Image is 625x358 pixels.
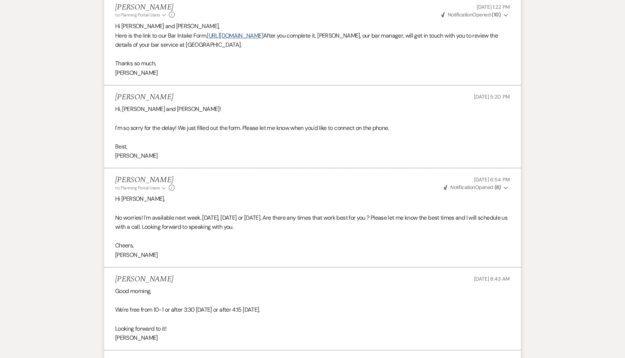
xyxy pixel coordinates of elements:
p: [PERSON_NAME] [115,151,510,161]
p: [PERSON_NAME] [115,250,510,260]
p: Best, [115,142,510,151]
p: I'm so sorry for the delay! We just filled out the form. Please let me know when you'd like to co... [115,123,510,133]
button: to: Planning Portal Users [115,185,167,191]
p: Hi, [PERSON_NAME] and [PERSON_NAME]! [115,104,510,114]
a: [URL][DOMAIN_NAME] [207,32,263,39]
span: Notification [448,11,472,18]
button: NotificationOpened (8) [443,184,510,191]
p: No worries! I'm available next week. [DATE], [DATE] or [DATE]. Are there any times that work best... [115,213,510,232]
span: [DATE] 8:43 AM [474,276,510,282]
span: to: Planning Portal Users [115,12,160,18]
p: Here is the link to our Bar Intake Form. After you complete it, [PERSON_NAME], our bar manager, w... [115,31,510,50]
p: [PERSON_NAME] [115,68,510,78]
span: Opened [444,184,501,190]
p: Cheers, [115,241,510,250]
p: Thanks so much, [115,59,510,68]
button: to: Planning Portal Users [115,12,167,18]
span: [DATE] 5:20 PM [474,93,510,100]
span: Opened [441,11,501,18]
span: [DATE] 6:54 PM [474,176,510,183]
h5: [PERSON_NAME] [115,176,175,185]
p: [PERSON_NAME] [115,333,510,343]
p: Hi [PERSON_NAME], [115,194,510,204]
p: We're free from 10-1 or after 3:30 [DATE] or after 4:15 [DATE]. [115,305,510,315]
span: Notification [450,184,475,190]
h5: [PERSON_NAME] [115,3,175,12]
strong: ( 8 ) [495,184,501,190]
p: Good morning, [115,286,510,296]
span: [DATE] 1:22 PM [477,4,510,10]
p: Hi [PERSON_NAME] and [PERSON_NAME], [115,22,510,31]
h5: [PERSON_NAME] [115,275,173,284]
span: to: Planning Portal Users [115,185,160,191]
strong: ( 10 ) [492,11,501,18]
p: Looking forward to it! [115,324,510,334]
button: NotificationOpened (10) [440,11,510,19]
h5: [PERSON_NAME] [115,93,173,102]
